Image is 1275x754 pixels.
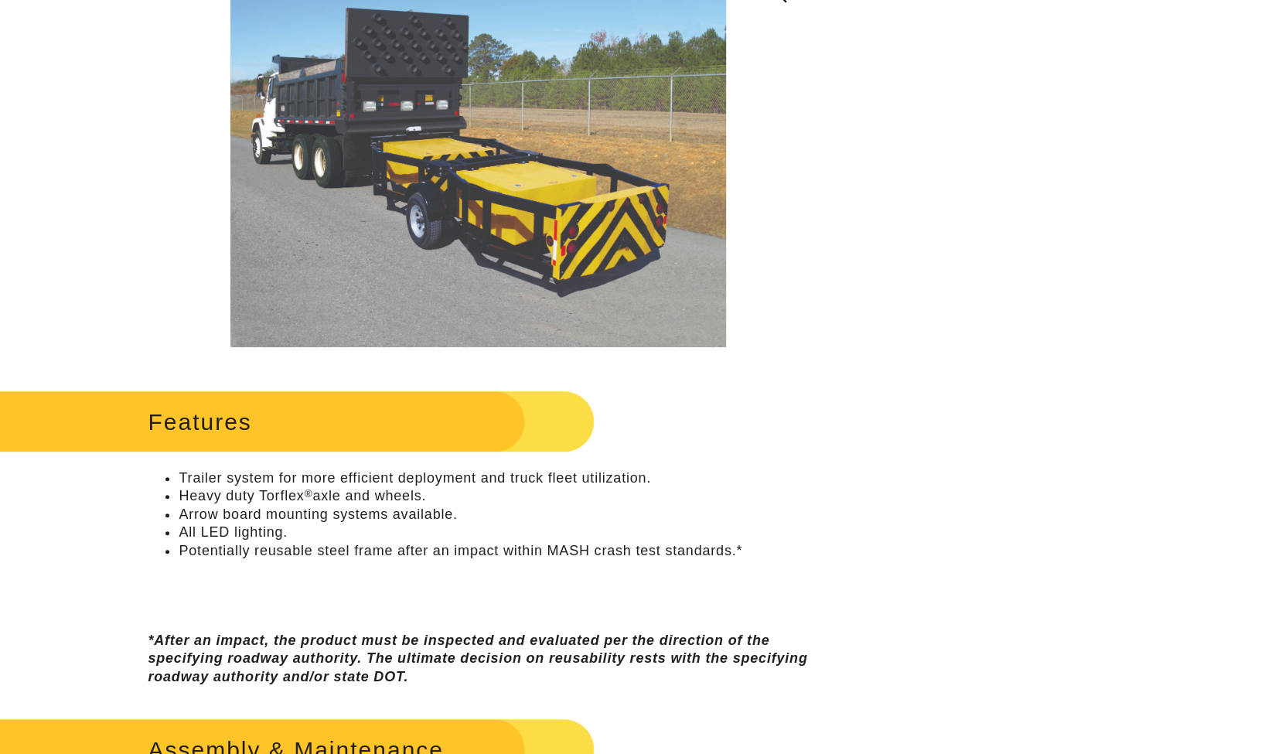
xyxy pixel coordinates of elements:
li: Heavy duty Torflex axle and wheels. [179,487,808,505]
li: Trailer system for more efficient deployment and truck fleet utilization. [179,469,808,487]
em: *After an impact, the product must be inspected and evaluated per the direction of the specifying... [148,633,807,684]
li: Arrow board mounting systems available. [179,506,808,524]
li: All LED lighting. [179,524,808,541]
sup: ® [305,488,313,500]
li: Potentially reusable steel frame after an impact within MASH crash test standards.* [179,542,808,560]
